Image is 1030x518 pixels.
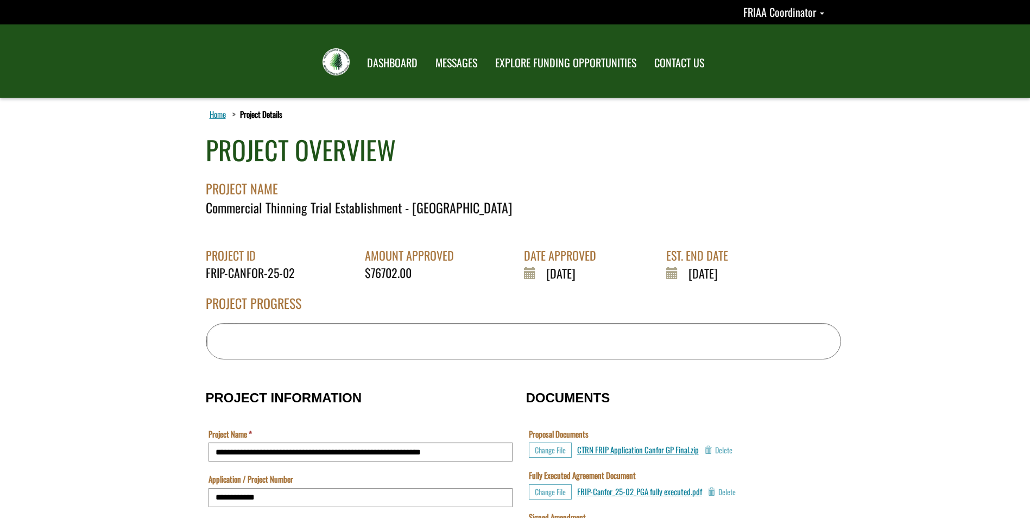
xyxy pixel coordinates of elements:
button: Choose File for Fully Executed Agreement Document [529,484,572,500]
button: Choose File for Proposal Documents [529,443,572,458]
div: EST. END DATE [666,247,736,264]
img: FRIAA Submissions Portal [323,48,350,75]
a: CONTACT US [646,49,712,77]
a: Home [207,107,228,121]
div: [DATE] [666,264,736,282]
a: FRIAA Coordinator [743,4,824,20]
a: FRIP-Canfor_25-02_PGA fully executed.pdf [577,485,702,497]
div: [DATE] [524,264,604,282]
label: Project Name [208,428,252,440]
nav: Main Navigation [357,46,712,77]
div: $76702.00 [365,264,462,281]
a: EXPLORE FUNDING OPPORTUNITIES [487,49,644,77]
span: FRIAA Coordinator [743,4,816,20]
h3: DOCUMENTS [526,391,825,405]
div: 0% Completed - 0 of 1 Milestones Complete [206,324,207,359]
div: AMOUNT APPROVED [365,247,462,264]
label: Proposal Documents [529,428,589,440]
input: Project Name [208,443,513,462]
a: CTRN FRIP Application Canfor GP Final.zip [577,444,699,456]
div: PROJECT OVERVIEW [206,131,396,169]
div: PROJECT PROGRESS [206,294,841,323]
li: Project Details [230,109,282,120]
h3: PROJECT INFORMATION [206,391,515,405]
button: Delete [707,484,736,500]
a: DASHBOARD [359,49,426,77]
a: MESSAGES [427,49,485,77]
div: PROJECT NAME [206,169,841,198]
div: DATE APPROVED [524,247,604,264]
div: PROJECT ID [206,247,303,264]
div: FRIP-CANFOR-25-02 [206,264,303,281]
div: Commercial Thinning Trial Establishment - [GEOGRAPHIC_DATA] [206,198,841,217]
button: Delete [704,443,732,458]
label: Fully Executed Agreement Document [529,470,636,481]
label: Application / Project Number [208,473,293,485]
